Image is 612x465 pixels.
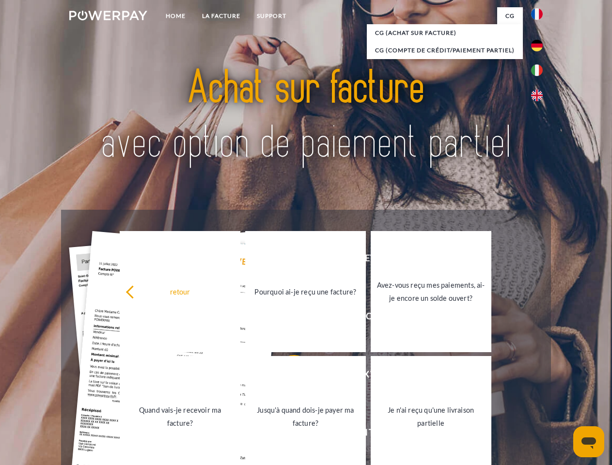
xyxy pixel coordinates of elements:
img: fr [531,8,543,20]
a: Avez-vous reçu mes paiements, ai-je encore un solde ouvert? [371,231,491,352]
div: retour [126,285,235,298]
div: Avez-vous reçu mes paiements, ai-je encore un solde ouvert? [377,279,486,305]
a: Home [157,7,194,25]
img: logo-powerpay-white.svg [69,11,147,20]
div: Je n'ai reçu qu'une livraison partielle [377,403,486,430]
div: Jusqu'à quand dois-je payer ma facture? [251,403,360,430]
img: en [531,90,543,101]
div: Pourquoi ai-je reçu une facture? [251,285,360,298]
a: LA FACTURE [194,7,249,25]
a: CG (Compte de crédit/paiement partiel) [367,42,523,59]
img: title-powerpay_fr.svg [93,46,519,186]
img: de [531,40,543,51]
img: it [531,64,543,76]
a: CG [497,7,523,25]
a: CG (achat sur facture) [367,24,523,42]
div: Quand vais-je recevoir ma facture? [126,403,235,430]
iframe: Bouton de lancement de la fenêtre de messagerie [573,426,604,457]
a: Support [249,7,295,25]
